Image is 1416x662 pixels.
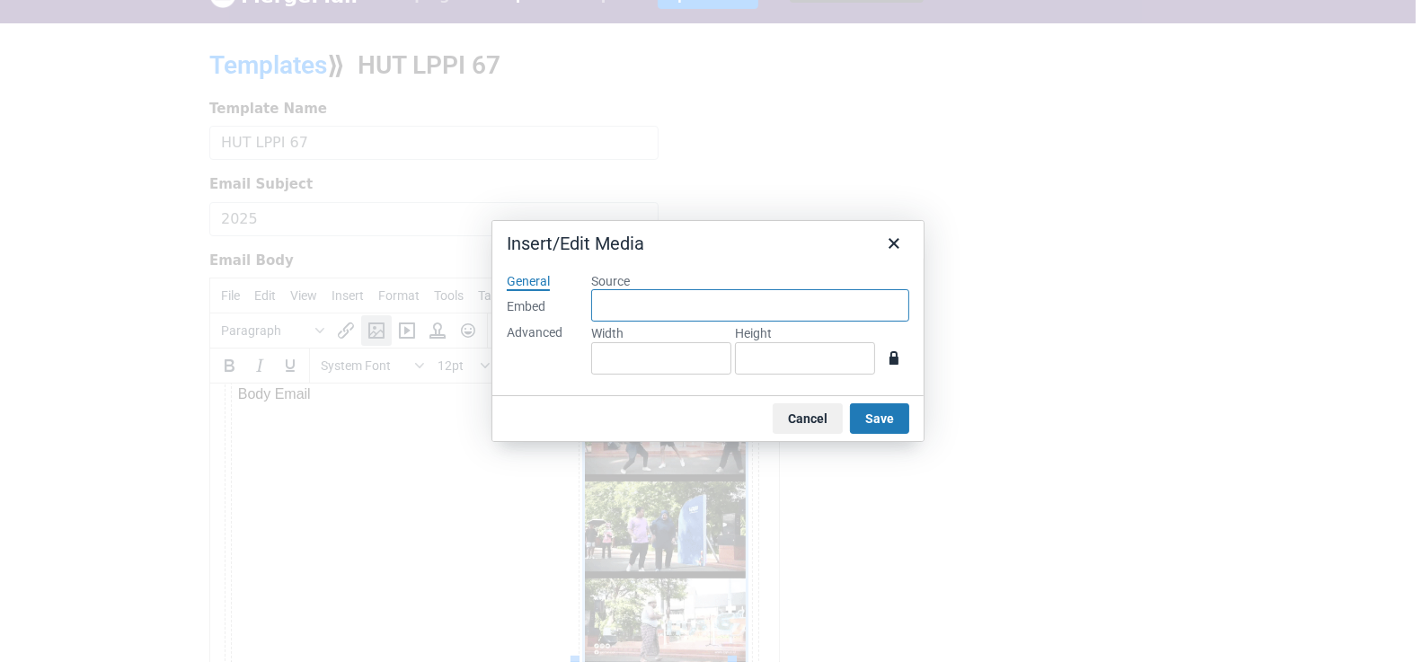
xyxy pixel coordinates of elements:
div: Insert/Edit Media [507,232,644,255]
button: Cancel [773,403,843,434]
div: Embed [507,298,545,316]
button: Save [850,403,909,434]
iframe: Chat Widget [1326,576,1416,662]
label: Source [591,273,909,289]
label: Height [735,325,875,341]
div: General [507,273,550,291]
label: Width [591,325,731,341]
button: Constrain proportions [879,342,909,373]
button: Close [879,228,909,259]
div: Advanced [507,324,562,342]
